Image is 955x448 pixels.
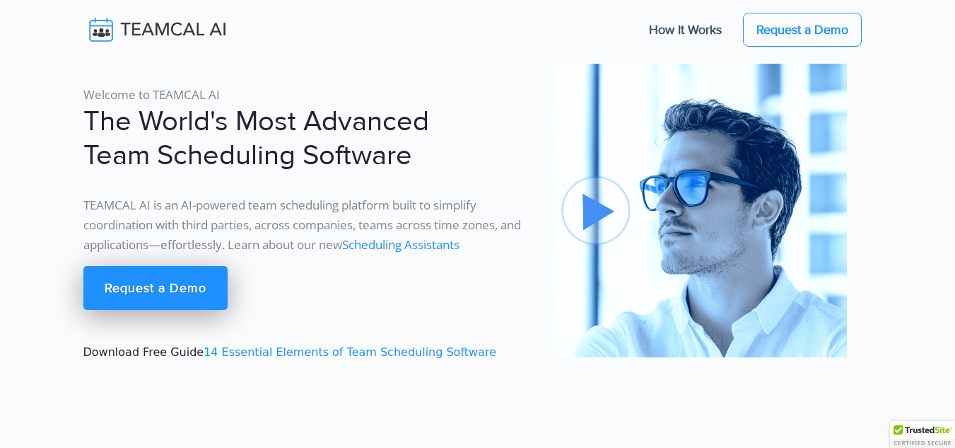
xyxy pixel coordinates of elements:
[75,64,545,361] div: Download Free Guide
[204,345,496,359] a: 14 Essential Elements of Team Scheduling Software
[83,85,537,105] p: Welcome to TEAMCAL AI
[83,195,537,255] p: TEAMCAL AI is an AI-powered team scheduling platform built to simplify coordination with third pa...
[83,266,228,310] a: Request a Demo
[635,15,736,45] a: How It Works
[83,105,537,173] h1: The World's Most Advanced Team Scheduling Software
[553,64,847,357] img: pic
[890,421,955,448] div: TrustedSite Certified
[743,13,862,47] a: Request a Demo
[342,236,459,253] a: Scheduling Assistants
